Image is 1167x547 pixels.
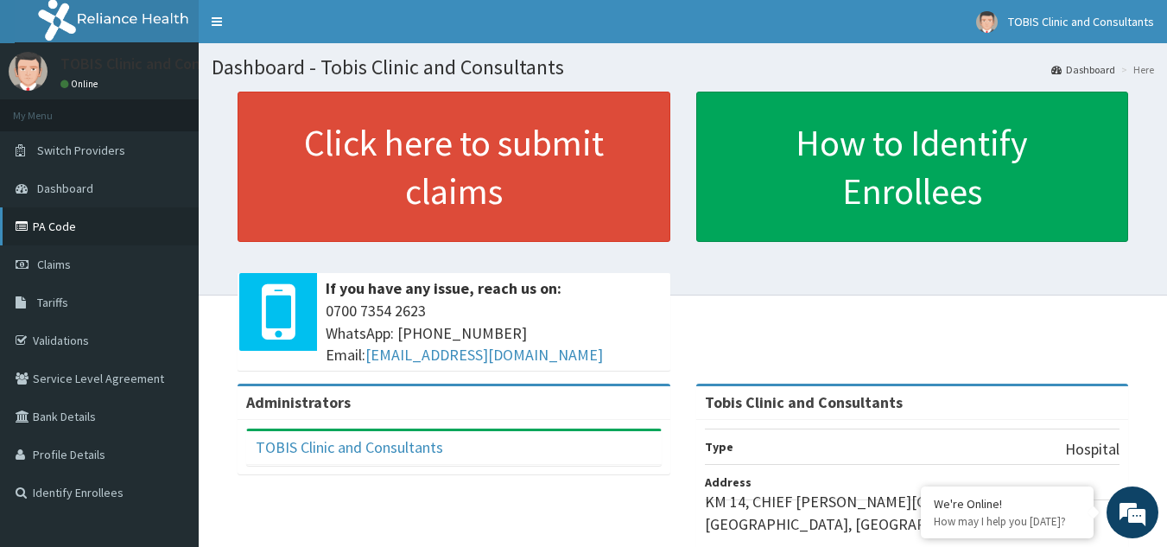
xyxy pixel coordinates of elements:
a: [EMAIL_ADDRESS][DOMAIN_NAME] [365,345,603,365]
p: TOBIS Clinic and Consultants [60,56,257,72]
p: Hospital [1065,438,1119,461]
a: How to Identify Enrollees [696,92,1129,242]
p: How may I help you today? [934,514,1081,529]
p: KM 14, CHIEF [PERSON_NAME][GEOGRAPHIC_DATA],[GEOGRAPHIC_DATA], [GEOGRAPHIC_DATA] [705,491,1120,535]
b: If you have any issue, reach us on: [326,278,561,298]
span: Tariffs [37,295,68,310]
div: We're Online! [934,496,1081,512]
img: User Image [9,52,48,91]
span: 0700 7354 2623 WhatsApp: [PHONE_NUMBER] Email: [326,300,662,366]
span: Switch Providers [37,143,125,158]
b: Administrators [246,392,351,412]
li: Here [1117,62,1154,77]
h1: Dashboard - Tobis Clinic and Consultants [212,56,1154,79]
a: Click here to submit claims [238,92,670,242]
span: Claims [37,257,71,272]
b: Type [705,439,733,455]
img: User Image [976,11,998,33]
span: TOBIS Clinic and Consultants [1008,14,1154,29]
strong: Tobis Clinic and Consultants [705,392,903,412]
a: Online [60,78,102,90]
a: TOBIS Clinic and Consultants [256,437,443,457]
b: Address [705,474,752,490]
a: Dashboard [1051,62,1115,77]
span: Dashboard [37,181,93,196]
